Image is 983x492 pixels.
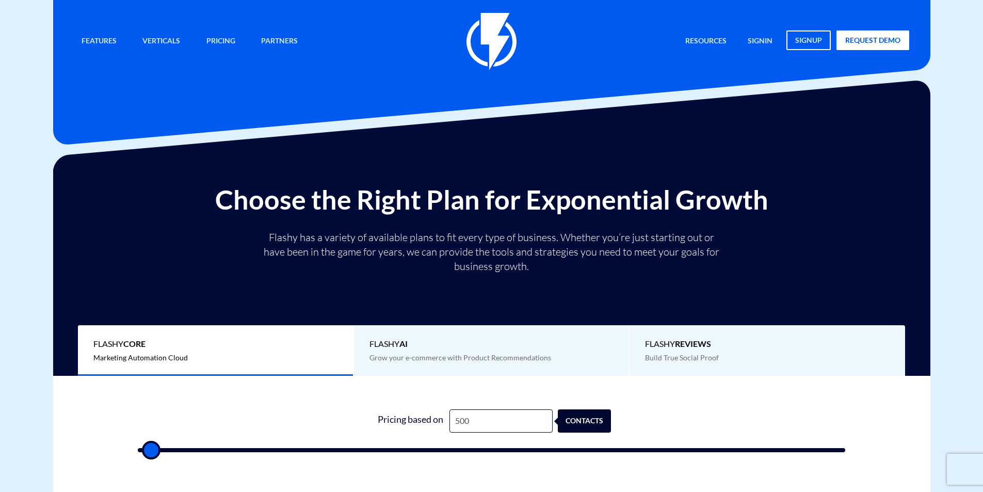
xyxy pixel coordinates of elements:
a: request demo [836,30,909,50]
a: Pricing [199,30,243,53]
a: signin [740,30,780,53]
span: Build True Social Proof [645,353,719,362]
span: Marketing Automation Cloud [93,353,188,362]
b: AI [399,339,408,348]
h2: Choose the Right Plan for Exponential Growth [61,185,923,214]
a: Features [74,30,124,53]
div: contacts [563,409,616,433]
div: Pricing based on [372,409,449,433]
b: REVIEWS [675,339,711,348]
span: Flashy [93,338,337,350]
a: Partners [253,30,305,53]
a: Verticals [135,30,188,53]
span: Flashy [369,338,614,350]
p: Flashy has a variety of available plans to fit every type of business. Whether you’re just starti... [260,230,724,274]
b: Core [123,339,146,348]
a: Resources [678,30,734,53]
span: Grow your e-commerce with Product Recommendations [369,353,551,362]
span: Flashy [645,338,890,350]
a: signup [786,30,831,50]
